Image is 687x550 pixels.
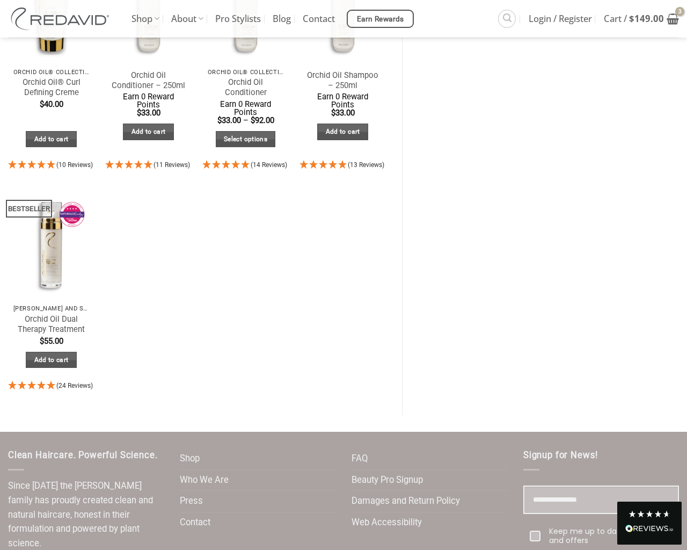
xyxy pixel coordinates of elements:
[105,158,192,173] div: 5 Stars - 11 Reviews
[40,336,63,346] bdi: 55.00
[180,512,210,533] a: Contact
[13,305,89,312] p: [PERSON_NAME] and Shine
[40,99,44,109] span: $
[123,92,174,110] span: Earn 0 Reward Points
[217,115,222,125] span: $
[617,502,682,545] div: Read All Reviews
[56,382,93,389] span: (24 Reviews)
[8,450,157,460] span: Clean Haircare. Powerful Science.
[317,92,368,110] span: Earn 0 Reward Points
[8,8,115,30] img: REDAVID Salon Products | United States
[352,512,422,533] a: Web Accessibility
[628,510,671,518] div: 4.8 Stars
[251,115,255,125] span: $
[56,161,93,169] span: (10 Reviews)
[625,525,674,532] img: REVIEWS.io
[216,131,276,148] a: Select options for “Orchid Oil Conditioner”
[180,470,229,491] a: Who We Are
[331,108,355,118] bdi: 33.00
[208,77,283,98] a: Orchid Oil Conditioner
[202,158,289,173] div: 4.93 Stars - 14 Reviews
[317,124,368,140] a: Add to cart: “Orchid Oil Shampoo - 250ml”
[8,379,94,394] div: 4.92 Stars - 24 Reviews
[629,12,634,25] span: $
[8,158,94,173] div: 5 Stars - 10 Reviews
[217,115,241,125] bdi: 33.00
[352,470,423,491] a: Beauty Pro Signup
[357,13,404,25] span: Earn Rewards
[123,124,174,140] a: Add to cart: “Orchid Oil Conditioner - 250ml”
[331,108,335,118] span: $
[529,5,592,32] span: Login / Register
[243,115,249,125] span: –
[137,108,160,118] bdi: 33.00
[8,184,94,299] img: REDAVID Orchid Oil Dual Therapy ~ Award Winning Curl Care
[523,450,598,460] span: Signup for News!
[348,161,384,169] span: (13 Reviews)
[180,448,200,469] a: Shop
[13,314,89,335] a: Orchid Oil Dual Therapy Treatment
[352,448,368,469] a: FAQ
[26,131,77,148] a: Add to cart: “Orchid Oil® Curl Defining Creme”
[549,527,673,545] div: Keep me up to date on news and offers
[352,491,460,512] a: Damages and Return Policy
[251,115,274,125] bdi: 92.00
[180,491,203,512] a: Press
[154,161,190,169] span: (11 Reviews)
[111,70,186,91] a: Orchid Oil Conditioner – 250ml
[13,77,89,98] a: Orchid Oil® Curl Defining Creme
[523,486,679,514] input: Email field
[299,158,386,173] div: 5 Stars - 13 Reviews
[40,99,63,109] bdi: 40.00
[137,108,141,118] span: $
[625,523,674,537] div: Read All Reviews
[208,69,283,76] p: Orchid Oil® Collection
[629,12,664,25] bdi: 149.00
[305,70,381,91] a: Orchid Oil Shampoo – 250ml
[13,69,89,76] p: Orchid Oil® Collection
[498,10,516,27] a: Search
[604,5,664,32] span: Cart /
[220,99,271,117] span: Earn 0 Reward Points
[347,10,414,28] a: Earn Rewards
[26,352,77,368] a: Add to cart: “Orchid Oil Dual Therapy Treatment”
[251,161,287,169] span: (14 Reviews)
[40,336,44,346] span: $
